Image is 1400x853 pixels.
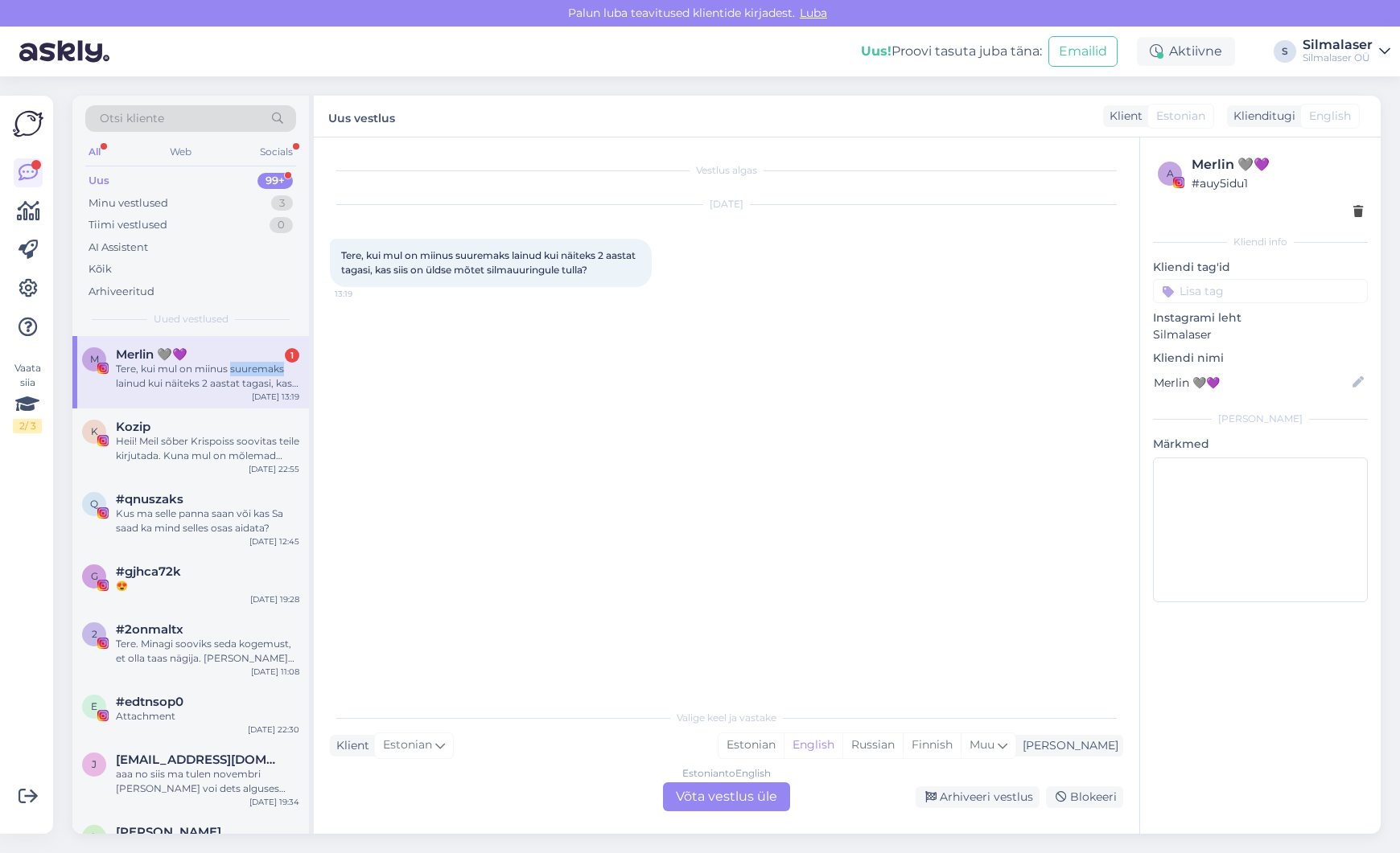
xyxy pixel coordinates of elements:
span: e [91,700,97,712]
span: a [1167,167,1174,179]
span: Merlin 🩶💜 [116,347,187,362]
span: Kozip [116,420,150,434]
span: jasmine.mahov@gmail.com [116,753,283,767]
span: Estonian [383,736,432,754]
div: 1 [285,348,299,363]
div: 0 [270,217,293,233]
div: Estonian [719,733,784,757]
div: Tere, kui mul on miinus suuremaks lainud kui näiteks 2 aastat tagasi, kas siis on üldse mõtet sil... [116,362,299,391]
div: English [784,733,842,757]
b: Uus! [861,43,891,59]
a: SilmalaserSilmalaser OÜ [1303,39,1390,64]
div: 😍 [116,579,299,593]
div: 99+ [257,173,293,189]
div: aaa no siis ma tulen novembri [PERSON_NAME] voi dets alguses uuringule ja m2rtsis opile kui silm ... [116,767,299,796]
p: Kliendi tag'id [1153,259,1368,276]
div: Arhiveeri vestlus [916,786,1040,808]
p: Märkmed [1153,436,1368,453]
div: Heii! Meil sõber Krispoiss soovitas teile kirjutada. Kuna mul on mõlemad silmad -5 kanti, siis mõ... [116,434,299,463]
div: [DATE] 19:34 [249,796,299,808]
div: Russian [842,733,903,757]
span: M [90,353,99,365]
div: Vestlus algas [330,163,1123,178]
div: [DATE] 11:08 [251,666,299,678]
input: Lisa nimi [1154,374,1349,392]
div: Klienditugi [1227,108,1295,125]
div: [DATE] [330,197,1123,211]
div: Aktiivne [1137,37,1235,66]
div: Attachment [116,709,299,724]
span: j [92,758,97,770]
span: #qnuszaks [116,492,183,506]
div: Kus ma selle panna saan või kas Sa saad ka mind selles osas aidata? [116,506,299,535]
div: Minu vestlused [89,195,168,211]
button: Emailid [1048,36,1118,67]
div: 2 / 3 [13,419,42,433]
div: Proovi tasuta juba täna: [861,42,1042,61]
div: Web [167,141,195,162]
div: Socials [257,141,296,162]
div: Võta vestlus üle [663,782,790,811]
p: Instagrami leht [1153,310,1368,326]
div: 3 [271,195,293,211]
span: 13:19 [335,288,395,300]
div: [DATE] 19:28 [250,593,299,605]
span: Muu [970,737,994,752]
div: [DATE] 22:30 [248,724,299,736]
div: [DATE] 12:45 [249,535,299,547]
span: #edtnsop0 [116,695,183,709]
span: L [92,830,97,843]
div: Tiimi vestlused [89,217,167,233]
div: AI Assistent [89,240,148,256]
div: # auy5idu1 [1192,174,1363,192]
span: #2onmaltx [116,622,183,637]
span: 2 [92,628,97,640]
div: Blokeeri [1046,786,1123,808]
div: Valige keel ja vastake [330,711,1123,725]
div: Uus [89,173,109,189]
span: Estonian [1156,108,1205,125]
div: Tere. Minagi sooviks seda kogemust, et olla taas nägija. [PERSON_NAME] alates neljandast klassist... [116,637,299,666]
div: Klient [1103,108,1143,125]
div: Arhiveeritud [89,284,154,300]
div: Vaata siia [13,361,42,433]
div: [DATE] 13:19 [252,391,299,403]
span: #gjhca72k [116,564,181,579]
span: Otsi kliente [100,110,164,127]
div: [DATE] 22:55 [249,463,299,475]
span: Tere, kui mul on miinus suuremaks lainud kui näiteks 2 aastat tagasi, kas siis on üldse mõtet sil... [341,249,638,276]
span: Uued vestlused [154,312,229,326]
div: Silmalaser [1303,39,1373,51]
div: Kliendi info [1153,235,1368,249]
span: K [91,425,98,437]
div: Estonian to English [682,766,771,781]
label: Uus vestlus [328,105,395,127]
span: Lisabet Loigu [116,825,221,839]
p: Silmalaser [1153,326,1368,343]
div: Finnish [903,733,961,757]
span: g [91,570,98,582]
img: Askly Logo [13,109,43,139]
div: [PERSON_NAME] [1016,737,1118,754]
div: Klient [330,737,369,754]
span: q [90,498,98,510]
div: [PERSON_NAME] [1153,412,1368,426]
div: Kõik [89,261,112,277]
div: Merlin 🩶💜 [1192,155,1363,174]
span: Luba [795,6,832,20]
div: All [85,141,104,162]
p: Kliendi nimi [1153,350,1368,367]
div: Silmalaser OÜ [1303,51,1373,64]
span: English [1309,108,1351,125]
div: S [1274,40,1296,63]
input: Lisa tag [1153,279,1368,303]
